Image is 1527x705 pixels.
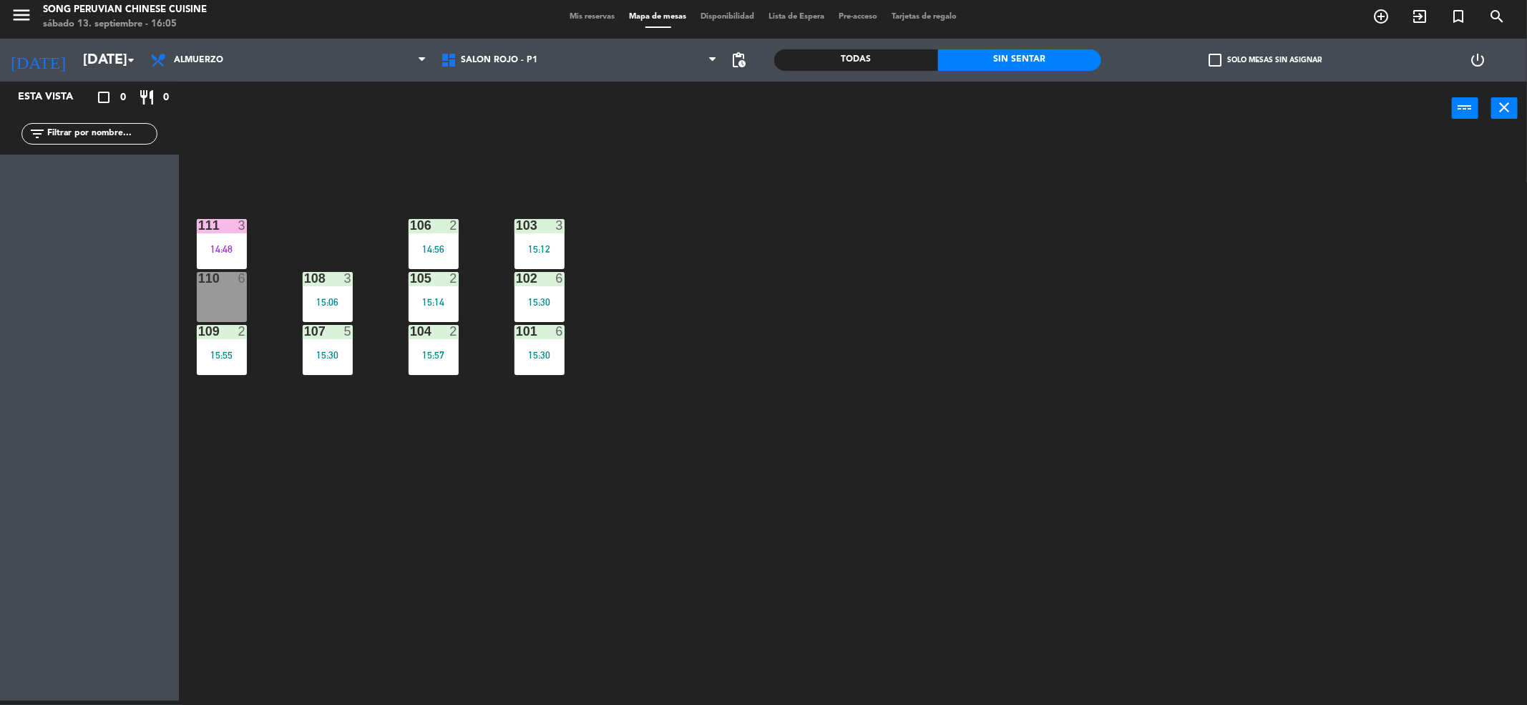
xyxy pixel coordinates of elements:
[7,89,103,106] div: Esta vista
[409,244,459,254] div: 14:56
[1496,99,1513,116] i: close
[832,13,885,21] span: Pre-acceso
[198,325,199,338] div: 109
[514,297,565,307] div: 15:30
[174,55,223,65] span: Almuerzo
[1450,8,1467,25] i: turned_in_not
[43,17,207,31] div: sábado 13. septiembre - 16:05
[95,89,112,106] i: crop_square
[514,244,565,254] div: 15:12
[774,49,938,71] div: Todas
[138,89,155,106] i: restaurant
[1457,99,1474,116] i: power_input
[1209,54,1322,67] label: Solo mesas sin asignar
[563,13,623,21] span: Mis reservas
[449,219,458,232] div: 2
[938,49,1102,71] div: Sin sentar
[623,13,694,21] span: Mapa de mesas
[1469,52,1486,69] i: power_settings_new
[555,325,564,338] div: 6
[120,89,126,106] span: 0
[43,3,207,17] div: Song Peruvian Chinese Cuisine
[197,244,247,254] div: 14:48
[11,4,32,31] button: menu
[238,272,246,285] div: 6
[304,325,305,338] div: 107
[303,297,353,307] div: 15:06
[238,325,246,338] div: 2
[198,219,199,232] div: 111
[303,350,353,360] div: 15:30
[1372,8,1390,25] i: add_circle_outline
[410,272,411,285] div: 105
[730,52,747,69] span: pending_actions
[304,272,305,285] div: 108
[1209,54,1221,67] span: check_box_outline_blank
[343,325,352,338] div: 5
[449,325,458,338] div: 2
[46,126,157,142] input: Filtrar por nombre...
[555,272,564,285] div: 6
[1491,97,1518,119] button: close
[29,125,46,142] i: filter_list
[762,13,832,21] span: Lista de Espera
[410,219,411,232] div: 106
[122,52,140,69] i: arrow_drop_down
[449,272,458,285] div: 2
[1411,8,1428,25] i: exit_to_app
[11,4,32,26] i: menu
[694,13,762,21] span: Disponibilidad
[343,272,352,285] div: 3
[410,325,411,338] div: 104
[514,350,565,360] div: 15:30
[1452,97,1478,119] button: power_input
[885,13,965,21] span: Tarjetas de regalo
[198,272,199,285] div: 110
[1488,8,1506,25] i: search
[409,350,459,360] div: 15:57
[238,219,246,232] div: 3
[409,297,459,307] div: 15:14
[461,55,537,65] span: SALON ROJO - P1
[163,89,169,106] span: 0
[197,350,247,360] div: 15:55
[555,219,564,232] div: 3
